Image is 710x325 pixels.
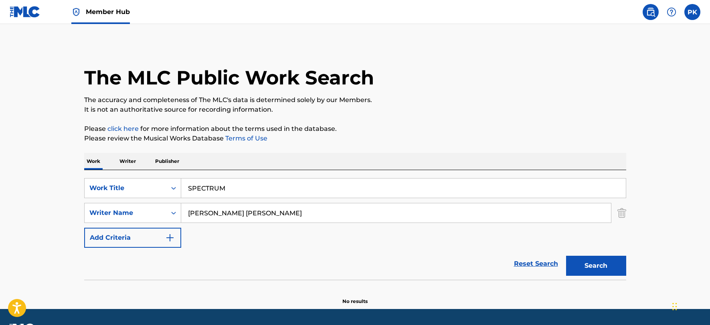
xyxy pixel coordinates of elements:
[89,208,162,218] div: Writer Name
[617,203,626,223] img: Delete Criterion
[86,7,130,16] span: Member Hub
[672,295,677,319] div: Drag
[566,256,626,276] button: Search
[224,134,267,142] a: Terms of Use
[84,178,626,280] form: Search Form
[84,134,626,143] p: Please review the Musical Works Database
[10,6,40,18] img: MLC Logo
[670,287,710,325] iframe: Chat Widget
[84,153,103,170] p: Work
[153,153,182,170] p: Publisher
[684,4,700,20] div: User Menu
[667,7,676,17] img: help
[84,228,181,248] button: Add Criteria
[688,208,710,273] iframe: Resource Center
[84,66,374,90] h1: The MLC Public Work Search
[107,125,139,132] a: click here
[84,124,626,134] p: Please for more information about the terms used in the database.
[663,4,680,20] div: Help
[89,183,162,193] div: Work Title
[71,7,81,17] img: Top Rightsholder
[165,233,175,243] img: 9d2ae6d4665cec9f34b9.svg
[84,95,626,105] p: The accuracy and completeness of The MLC's data is determined solely by our Members.
[84,105,626,114] p: It is not an authoritative source for recording information.
[643,4,659,20] a: Public Search
[646,7,655,17] img: search
[117,153,138,170] p: Writer
[342,288,368,305] p: No results
[510,255,562,273] a: Reset Search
